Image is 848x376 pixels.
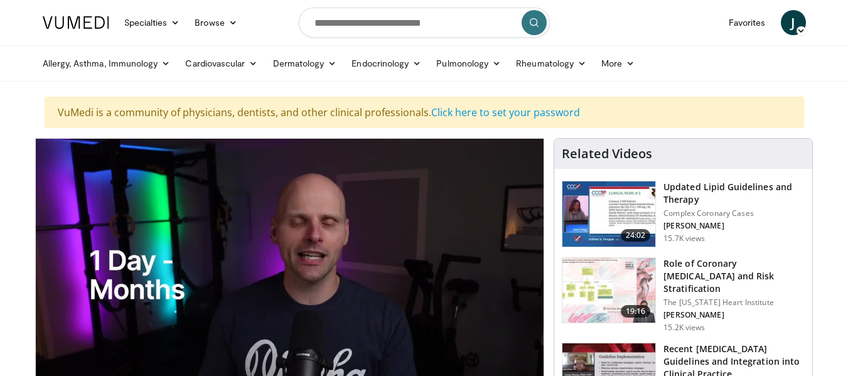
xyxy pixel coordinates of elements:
[562,257,805,333] a: 19:16 Role of Coronary [MEDICAL_DATA] and Risk Stratification The [US_STATE] Heart Institute [PER...
[594,51,642,76] a: More
[562,181,805,247] a: 24:02 Updated Lipid Guidelines and Therapy Complex Coronary Cases [PERSON_NAME] 15.7K views
[117,10,188,35] a: Specialties
[266,51,345,76] a: Dermatology
[663,310,805,320] p: [PERSON_NAME]
[781,10,806,35] a: J
[663,221,805,231] p: [PERSON_NAME]
[508,51,594,76] a: Rheumatology
[187,10,245,35] a: Browse
[344,51,429,76] a: Endocrinology
[43,16,109,29] img: VuMedi Logo
[431,105,580,119] a: Click here to set your password
[621,305,651,318] span: 19:16
[663,234,705,244] p: 15.7K views
[721,10,773,35] a: Favorites
[562,258,655,323] img: 1efa8c99-7b8a-4ab5-a569-1c219ae7bd2c.150x105_q85_crop-smart_upscale.jpg
[45,97,804,128] div: VuMedi is a community of physicians, dentists, and other clinical professionals.
[299,8,550,38] input: Search topics, interventions
[178,51,265,76] a: Cardiovascular
[663,257,805,295] h3: Role of Coronary [MEDICAL_DATA] and Risk Stratification
[663,298,805,308] p: The [US_STATE] Heart Institute
[663,181,805,206] h3: Updated Lipid Guidelines and Therapy
[663,208,805,218] p: Complex Coronary Cases
[35,51,178,76] a: Allergy, Asthma, Immunology
[429,51,508,76] a: Pulmonology
[663,323,705,333] p: 15.2K views
[562,146,652,161] h4: Related Videos
[562,181,655,247] img: 77f671eb-9394-4acc-bc78-a9f077f94e00.150x105_q85_crop-smart_upscale.jpg
[621,229,651,242] span: 24:02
